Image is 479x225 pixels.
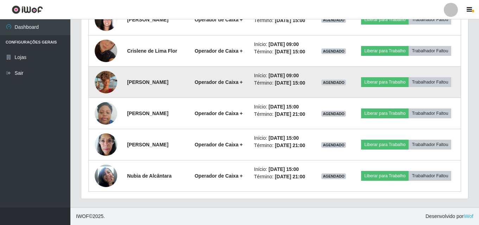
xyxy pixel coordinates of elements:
span: AGENDADO [321,80,346,85]
strong: [PERSON_NAME] [127,142,168,147]
button: Trabalhador Faltou [409,46,451,56]
time: [DATE] 15:00 [275,49,305,54]
button: Trabalhador Faltou [409,171,451,181]
strong: Crislene de Lima Flor [127,48,177,54]
li: Início: [254,72,311,79]
img: 1709225632480.jpeg [95,99,117,128]
button: Liberar para Trabalho [361,140,409,150]
time: [DATE] 09:00 [269,41,299,47]
li: Término: [254,17,311,24]
button: Trabalhador Faltou [409,140,451,150]
button: Liberar para Trabalho [361,171,409,181]
a: iWof [464,213,473,219]
span: © 2025 . [76,213,105,220]
time: [DATE] 15:00 [269,135,299,141]
img: 1740495747223.jpeg [95,130,117,159]
time: [DATE] 21:00 [275,111,305,117]
time: [DATE] 15:00 [269,166,299,172]
button: Liberar para Trabalho [361,108,409,118]
li: Início: [254,166,311,173]
strong: Operador de Caixa + [195,142,243,147]
strong: Operador de Caixa + [195,79,243,85]
span: AGENDADO [321,17,346,23]
time: [DATE] 21:00 [275,143,305,148]
strong: Nubia de Alcântara [127,173,171,179]
span: AGENDADO [321,173,346,179]
img: CoreUI Logo [12,5,43,14]
time: [DATE] 09:00 [269,73,299,78]
strong: Operador de Caixa + [195,173,243,179]
li: Término: [254,48,311,55]
span: AGENDADO [321,142,346,148]
li: Início: [254,103,311,111]
strong: Operador de Caixa + [195,48,243,54]
span: AGENDADO [321,111,346,117]
button: Liberar para Trabalho [361,15,409,25]
li: Término: [254,111,311,118]
img: 1704308276751.jpeg [95,5,117,34]
strong: Operador de Caixa + [195,111,243,116]
img: 1748310361028.jpeg [95,62,117,102]
strong: [PERSON_NAME] [127,79,168,85]
button: Liberar para Trabalho [361,46,409,56]
strong: [PERSON_NAME] [127,111,168,116]
span: Desenvolvido por [426,213,473,220]
img: 1710860479647.jpeg [95,31,117,71]
button: Trabalhador Faltou [409,15,451,25]
li: Início: [254,134,311,142]
time: [DATE] 15:00 [269,104,299,110]
span: IWOF [76,213,89,219]
button: Trabalhador Faltou [409,108,451,118]
button: Liberar para Trabalho [361,77,409,87]
img: 1743966945864.jpeg [95,156,117,196]
li: Término: [254,142,311,149]
time: [DATE] 15:00 [275,80,305,86]
strong: Operador de Caixa + [195,17,243,22]
time: [DATE] 21:00 [275,174,305,179]
li: Término: [254,173,311,180]
li: Início: [254,41,311,48]
button: Trabalhador Faltou [409,77,451,87]
time: [DATE] 15:00 [275,18,305,23]
li: Término: [254,79,311,87]
span: AGENDADO [321,48,346,54]
strong: [PERSON_NAME] [127,17,168,22]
